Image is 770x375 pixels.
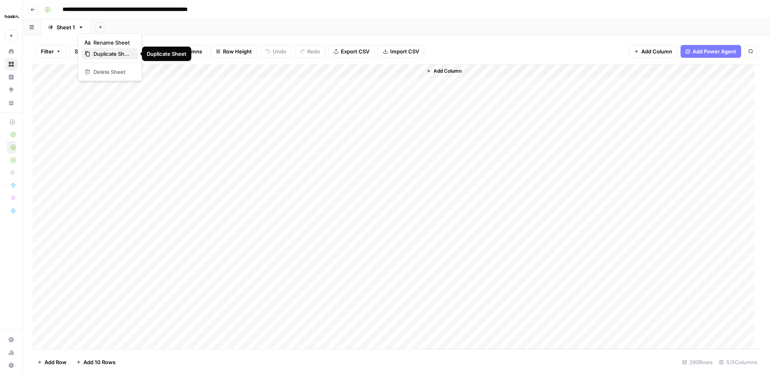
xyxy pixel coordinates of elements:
button: Add Column [423,66,465,76]
div: 290 Rows [679,356,716,369]
button: Add Column [629,45,677,58]
span: Delete Sheet [93,68,132,76]
a: Your Data [5,96,18,109]
a: Sheet 1 [41,19,91,35]
button: Import CSV [378,45,424,58]
div: Duplicate Sheet [147,50,186,58]
a: Settings [5,333,18,346]
button: Workspace: Haskn [5,6,18,26]
button: Filter [36,45,66,58]
span: Add Column [434,67,462,75]
span: Rename Sheet [93,39,132,47]
a: Insights [5,71,18,84]
span: Row Height [223,47,252,55]
button: Redo [295,45,325,58]
span: Sort [75,47,85,55]
button: Undo [260,45,292,58]
span: Export CSV [341,47,369,55]
span: Add Power Agent [693,47,736,55]
button: Export CSV [328,45,375,58]
span: Filter [41,47,54,55]
button: Freeze Columns [148,45,207,58]
span: Add Column [641,47,672,55]
button: Add Row [32,356,71,369]
div: 5/5 Columns [716,356,760,369]
button: Help + Support [5,359,18,372]
button: Add Power Agent [681,45,741,58]
span: Redo [307,47,320,55]
button: Add 10 Rows [71,356,120,369]
a: Home [5,45,18,58]
img: Haskn Logo [5,9,19,24]
button: Row Height [211,45,257,58]
span: Undo [273,47,286,55]
a: Usage [5,346,18,359]
span: Duplicate Sheet [93,50,132,58]
a: Opportunities [5,84,18,96]
span: Import CSV [390,47,419,55]
div: Sheet 1 [57,23,75,31]
span: Add 10 Rows [83,358,115,366]
span: Add Row [45,358,67,366]
a: Browse [5,58,18,71]
button: Sort [69,45,97,58]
